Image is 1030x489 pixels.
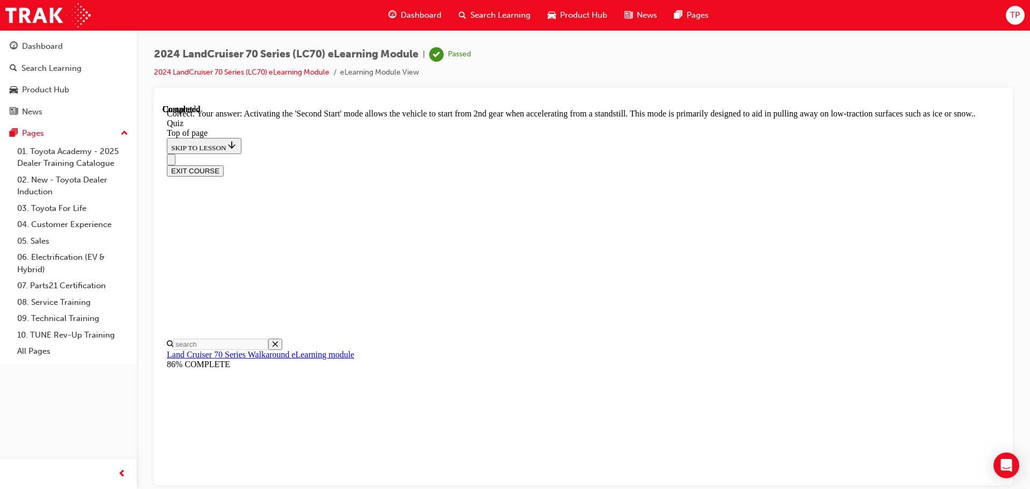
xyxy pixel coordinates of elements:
[666,4,717,26] a: pages-iconPages
[13,216,133,233] a: 04. Customer Experience
[121,127,128,141] span: up-icon
[13,200,133,217] a: 03. Toyota For Life
[13,343,133,360] a: All Pages
[401,9,442,21] span: Dashboard
[4,34,133,123] button: DashboardSearch LearningProduct HubNews
[470,9,531,21] span: Search Learning
[459,9,466,22] span: search-icon
[687,9,709,21] span: Pages
[154,68,329,77] a: 2024 LandCruiser 70 Series (LC70) eLearning Module
[13,172,133,200] a: 02. New - Toyota Dealer Induction
[22,127,44,140] div: Pages
[13,294,133,311] a: 08. Service Training
[4,4,837,14] div: Correct. Your answer: Activating the 'Second Start' mode allows the vehicle to start from 2nd gea...
[4,24,837,33] div: Top of page
[560,9,607,21] span: Product Hub
[13,310,133,327] a: 09. Technical Training
[13,249,133,278] a: 06. Electrification (EV & Hybrid)
[4,102,133,122] a: News
[4,61,61,72] button: EXIT COURSE
[10,64,17,74] span: search-icon
[22,84,69,96] div: Product Hub
[994,452,1019,478] div: Open Intercom Messenger
[380,4,450,26] a: guage-iconDashboard
[4,80,133,100] a: Product Hub
[674,9,682,22] span: pages-icon
[21,62,82,75] div: Search Learning
[22,106,42,118] div: News
[10,107,18,117] span: news-icon
[13,233,133,250] a: 05. Sales
[22,40,63,53] div: Dashboard
[616,4,666,26] a: news-iconNews
[9,39,75,47] span: SKIP TO LESSON
[340,67,419,79] li: eLearning Module View
[13,278,133,294] a: 07. Parts21 Certification
[4,59,133,78] a: Search Learning
[10,85,18,95] span: car-icon
[13,327,133,344] a: 10. TUNE Rev-Up Training
[637,9,657,21] span: News
[1006,6,1025,25] button: TP
[448,49,471,60] div: Passed
[11,234,106,245] input: Search
[388,9,396,22] span: guage-icon
[4,123,133,143] button: Pages
[10,129,18,138] span: pages-icon
[423,48,425,61] span: |
[118,468,126,481] span: prev-icon
[106,234,120,245] button: Close search menu
[539,4,616,26] a: car-iconProduct Hub
[4,255,837,265] div: 86% COMPLETE
[4,49,13,61] button: Close navigation menu
[13,143,133,172] a: 01. Toyota Academy - 2025 Dealer Training Catalogue
[154,48,418,61] span: 2024 LandCruiser 70 Series (LC70) eLearning Module
[4,245,192,254] a: Land Cruiser 70 Series Walkaround eLearning module
[429,47,444,62] span: learningRecordVerb_PASS-icon
[548,9,556,22] span: car-icon
[4,37,133,56] a: Dashboard
[5,3,91,27] img: Trak
[1010,9,1020,21] span: TP
[450,4,539,26] a: search-iconSearch Learning
[4,14,837,24] div: Quiz
[4,33,79,49] button: SKIP TO LESSON
[10,42,18,52] span: guage-icon
[624,9,632,22] span: news-icon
